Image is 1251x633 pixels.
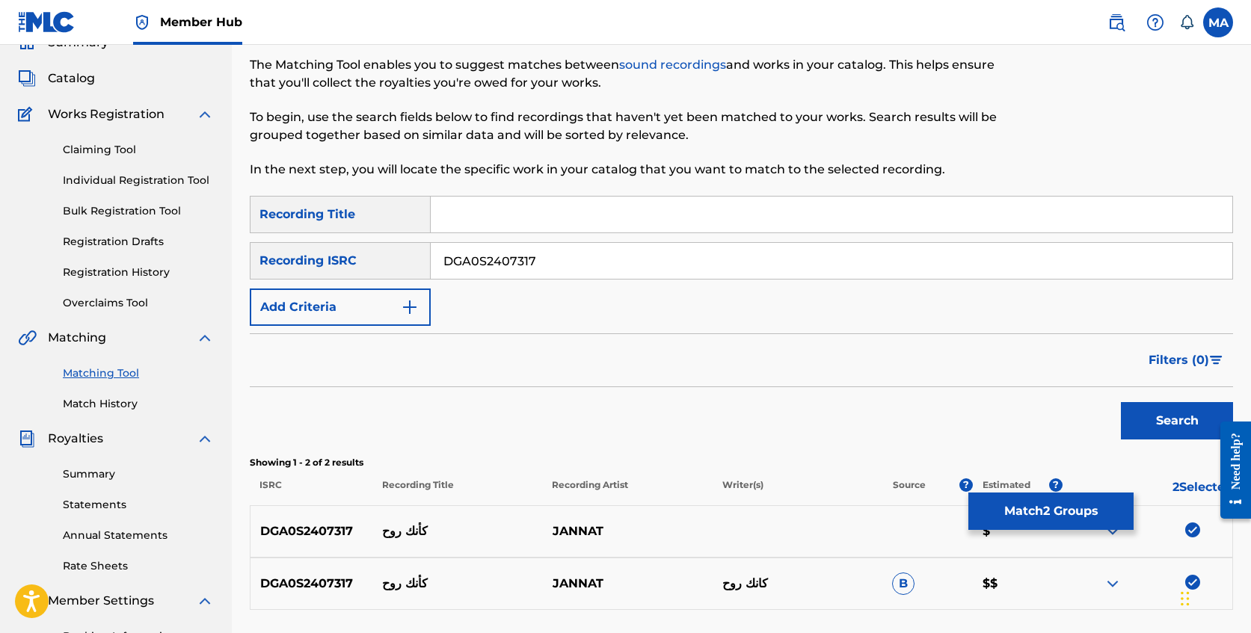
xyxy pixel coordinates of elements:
[1101,7,1131,37] a: Public Search
[1146,13,1164,31] img: help
[18,34,108,52] a: SummarySummary
[63,295,214,311] a: Overclaims Tool
[983,478,1049,505] p: Estimated Value
[1140,7,1170,37] div: Help
[63,396,214,412] a: Match History
[713,478,883,505] p: Writer(s)
[1063,478,1233,505] p: 2 Selected
[48,70,95,87] span: Catalog
[1209,410,1251,530] iframe: Resource Center
[250,288,431,326] button: Add Criteria
[63,365,214,381] a: Matching Tool
[1185,522,1200,537] img: deselect
[250,575,372,593] p: DGA0S2407317
[250,522,372,540] p: DGA0S2407317
[1210,356,1223,365] img: filter
[63,234,214,250] a: Registration Drafts
[372,522,542,540] p: كأنك روح
[63,173,214,188] a: Individual Registration Tool
[48,329,106,347] span: Matching
[48,430,103,448] span: Royalties
[18,329,37,347] img: Matching
[18,105,37,123] img: Works Registration
[63,142,214,158] a: Claiming Tool
[250,56,1007,92] p: The Matching Tool enables you to suggest matches between and works in your catalog. This helps en...
[1104,522,1122,540] img: expand
[196,430,214,448] img: expand
[968,492,1134,530] button: Match2 Groups
[1121,402,1233,439] button: Search
[196,592,214,610] img: expand
[18,430,36,448] img: Royalties
[401,298,419,316] img: 9d2ae6d4665cec9f34b9.svg
[542,478,713,505] p: Recording Artist
[63,466,214,482] a: Summary
[250,196,1233,447] form: Search Form
[713,575,882,593] p: كانك روح
[1203,7,1233,37] div: User Menu
[892,572,915,595] span: B
[18,70,95,87] a: CatalogCatalog
[1181,576,1190,621] div: Drag
[18,11,76,33] img: MLC Logo
[959,478,973,492] span: ?
[63,558,214,574] a: Rate Sheets
[1049,478,1063,492] span: ?
[63,265,214,280] a: Registration History
[63,497,214,513] a: Statements
[250,456,1233,469] p: Showing 1 - 2 of 2 results
[1140,342,1233,379] button: Filters (0)
[542,522,712,540] p: JANNAT
[18,70,36,87] img: Catalog
[196,105,214,123] img: expand
[160,13,242,31] span: Member Hub
[250,478,372,505] p: ISRC
[542,575,712,593] p: JANNAT
[1179,15,1194,30] div: Notifications
[196,329,214,347] img: expand
[372,575,542,593] p: كأنك روح
[250,108,1007,144] p: To begin, use the search fields below to find recordings that haven't yet been matched to your wo...
[63,203,214,219] a: Bulk Registration Tool
[63,528,214,543] a: Annual Statements
[1104,575,1122,593] img: expand
[972,575,1062,593] p: $$
[48,105,165,123] span: Works Registration
[250,161,1007,179] p: In the next step, you will locate the specific work in your catalog that you want to match to the...
[1149,351,1209,369] span: Filters ( 0 )
[372,478,542,505] p: Recording Title
[1107,13,1125,31] img: search
[619,58,726,72] a: sound recordings
[972,522,1062,540] p: $
[893,478,926,505] p: Source
[133,13,151,31] img: Top Rightsholder
[1176,561,1251,633] iframe: Chat Widget
[48,592,154,610] span: Member Settings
